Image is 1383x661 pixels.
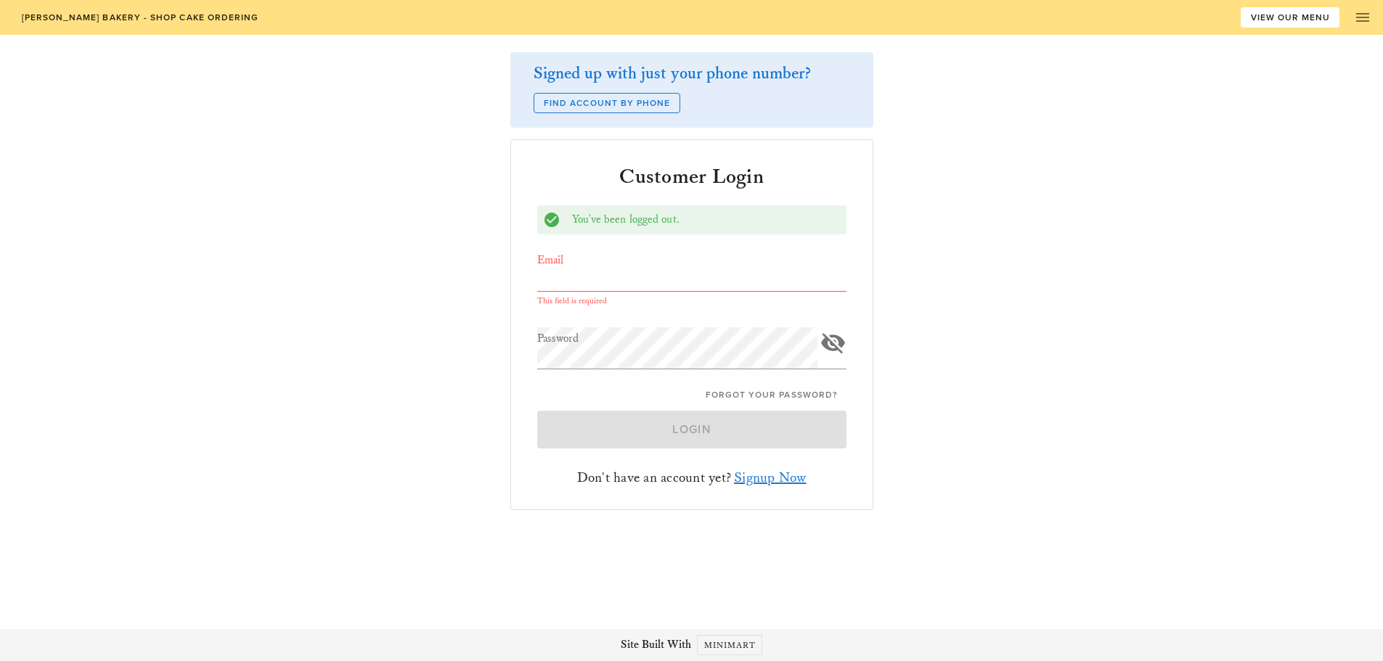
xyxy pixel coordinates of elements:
a: [PERSON_NAME] Bakery - Shop Cake Ordering [12,7,268,28]
h2: Signed up with just your phone number? [534,61,850,87]
span: VIEW OUR MENU [1250,12,1331,22]
a: VIEW OUR MENU [1241,7,1339,28]
a: Signup Now [734,469,807,486]
span: [PERSON_NAME] Bakery - Shop Cake Ordering [20,12,258,22]
a: Forgot your Password? [695,385,846,405]
span: Forgot your Password? [705,390,838,400]
a: Minimart [697,635,763,655]
span: Minimart [703,640,756,651]
span: Find Account by Phone [543,98,671,108]
div: This field is required [537,297,846,305]
span: Site Built With [621,636,691,654]
div: You've been logged out. [572,212,841,228]
div: Don't have an account yet? [523,457,861,498]
h2: Customer Login [619,166,764,188]
a: Find Account by Phone [534,93,680,113]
